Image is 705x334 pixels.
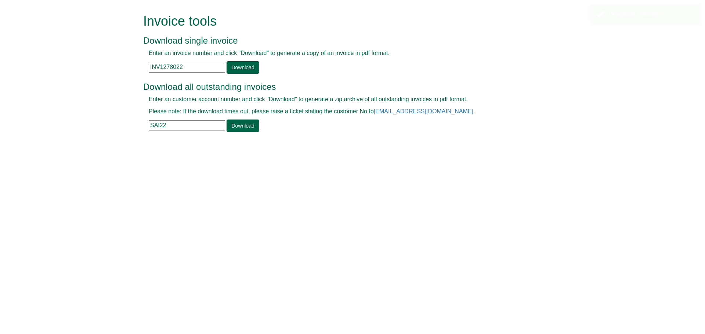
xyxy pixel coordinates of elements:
h3: Download single invoice [143,36,545,45]
p: Please note: If the download times out, please raise a ticket stating the customer No to . [149,107,540,116]
h1: Invoice tools [143,14,545,29]
p: Enter an invoice number and click "Download" to generate a copy of an invoice in pdf format. [149,49,540,58]
a: [EMAIL_ADDRESS][DOMAIN_NAME] [374,108,473,114]
h3: Download all outstanding invoices [143,82,545,92]
div: Download is starting... [609,10,695,18]
input: e.g. BLA02 [149,120,225,131]
a: Download [227,120,259,132]
p: Enter an customer account number and click "Download" to generate a zip archive of all outstandin... [149,95,540,104]
a: Download [227,61,259,74]
input: e.g. INV1234 [149,62,225,73]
